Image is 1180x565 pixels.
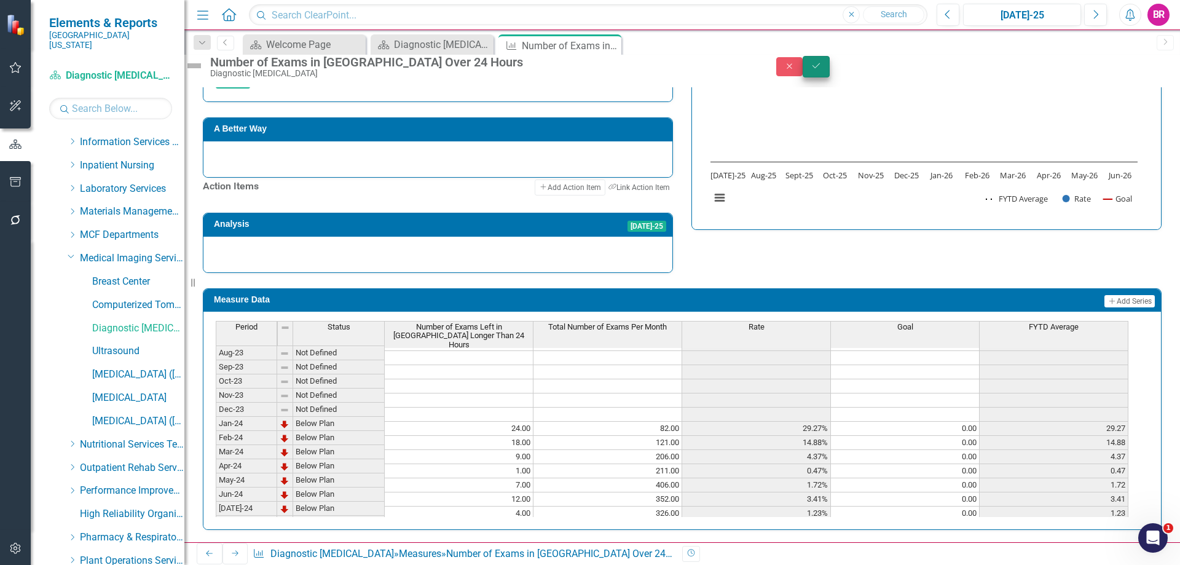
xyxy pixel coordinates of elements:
[385,422,533,436] td: 24.00
[1000,170,1026,181] text: Mar-26
[80,461,184,475] a: Outpatient Rehab Services
[533,450,682,464] td: 206.00
[1138,523,1168,553] iframe: Intercom live chat
[293,431,385,445] td: Below Plan
[270,548,394,559] a: Diagnostic [MEDICAL_DATA]
[92,391,184,405] a: [MEDICAL_DATA]
[293,445,385,459] td: Below Plan
[967,8,1077,23] div: [DATE]-25
[751,170,776,181] text: Aug-25
[963,4,1081,26] button: [DATE]-25
[293,488,385,502] td: Below Plan
[216,445,277,459] td: Mar-24
[548,323,667,331] span: Total Number of Exams Per Month
[533,436,682,450] td: 121.00
[1071,170,1098,181] text: May-26
[1103,193,1132,204] button: Show Goal
[682,507,831,521] td: 1.23%
[293,360,385,374] td: Not Defined
[385,478,533,492] td: 7.00
[184,56,204,76] img: Not Defined
[253,547,673,561] div: » »
[823,170,847,181] text: Oct-25
[293,403,385,417] td: Not Defined
[831,436,980,450] td: 0.00
[533,478,682,492] td: 406.00
[831,464,980,478] td: 0.00
[203,181,338,192] h3: Action Items
[210,55,752,69] div: Number of Exams in [GEOGRAPHIC_DATA] Over 24 Hours
[92,298,184,312] a: Computerized Tomography ([GEOGRAPHIC_DATA][MEDICAL_DATA]
[374,37,490,52] a: Diagnostic [MEDICAL_DATA] Dashboard
[216,502,277,516] td: [DATE]-24
[682,492,831,507] td: 3.41%
[980,422,1128,436] td: 29.27
[80,228,184,242] a: MCF Departments
[533,492,682,507] td: 352.00
[293,502,385,516] td: Below Plan
[92,344,184,358] a: Ultrasound
[704,33,1144,217] svg: Interactive chart
[535,180,605,196] button: Add Action Item
[385,464,533,478] td: 1.00
[881,9,907,19] span: Search
[266,37,363,52] div: Welcome Page
[682,464,831,478] td: 0.47%
[280,377,289,387] img: 8DAGhfEEPCf229AAAAAElFTkSuQmCC
[394,37,490,52] div: Diagnostic [MEDICAL_DATA] Dashboard
[1163,523,1173,533] span: 1
[293,346,385,360] td: Not Defined
[1104,295,1155,307] button: Add Series
[280,433,289,443] img: TnMDeAgwAPMxUmUi88jYAAAAAElFTkSuQmCC
[80,251,184,266] a: Medical Imaging Services
[280,349,289,358] img: 8DAGhfEEPCf229AAAAAElFTkSuQmCC
[92,275,184,289] a: Breast Center
[216,389,277,403] td: Nov-23
[980,436,1128,450] td: 14.88
[49,15,172,30] span: Elements & Reports
[280,323,290,333] img: 8DAGhfEEPCf229AAAAAElFTkSuQmCC
[216,473,277,488] td: May-24
[216,431,277,445] td: Feb-24
[710,170,745,181] text: [DATE]-25
[280,504,289,514] img: TnMDeAgwAPMxUmUi88jYAAAAAElFTkSuQmCC
[80,159,184,173] a: Inpatient Nursing
[80,182,184,196] a: Laboratory Services
[704,33,1149,217] div: Chart. Highcharts interactive chart.
[280,490,289,500] img: TnMDeAgwAPMxUmUi88jYAAAAAElFTkSuQmCC
[80,531,184,545] a: Pharmacy & Respiratory
[533,422,682,436] td: 82.00
[249,4,927,26] input: Search ClearPoint...
[80,484,184,498] a: Performance Improvement Services
[293,459,385,473] td: Below Plan
[280,448,289,457] img: TnMDeAgwAPMxUmUi88jYAAAAAElFTkSuQmCC
[216,459,277,473] td: Apr-24
[682,478,831,492] td: 1.72%
[293,417,385,431] td: Below Plan
[627,221,666,232] span: [DATE]-25
[235,323,258,331] span: Period
[92,414,184,429] a: [MEDICAL_DATA] ([MEDICAL_DATA]
[210,69,752,78] div: Diagnostic [MEDICAL_DATA]
[1037,170,1061,181] text: Apr-26
[293,389,385,403] td: Not Defined
[6,14,28,35] img: ClearPoint Strategy
[785,170,813,181] text: Sept-25
[280,363,289,373] img: 8DAGhfEEPCf229AAAAAElFTkSuQmCC
[749,323,765,331] span: Rate
[280,476,289,486] img: TnMDeAgwAPMxUmUi88jYAAAAAElFTkSuQmCC
[293,516,385,530] td: Below Plan
[214,124,666,133] h3: A Better Way
[92,368,184,382] a: [MEDICAL_DATA] ([MEDICAL_DATA])
[328,323,350,331] span: Status
[246,37,363,52] a: Welcome Page
[831,478,980,492] td: 0.00
[1147,4,1170,26] button: BR
[214,219,431,229] h3: Analysis
[280,391,289,401] img: 8DAGhfEEPCf229AAAAAElFTkSuQmCC
[980,507,1128,521] td: 1.23
[280,405,289,415] img: 8DAGhfEEPCf229AAAAAElFTkSuQmCC
[80,438,184,452] a: Nutritional Services Team
[293,473,385,488] td: Below Plan
[986,193,1049,204] button: Show FYTD Average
